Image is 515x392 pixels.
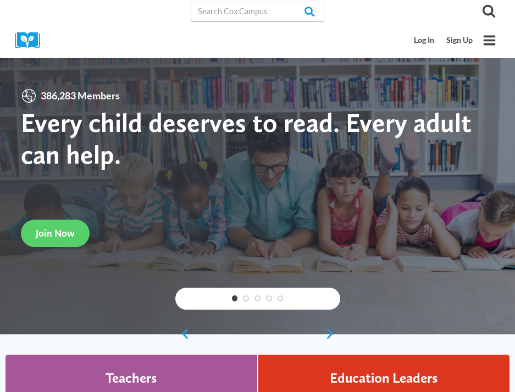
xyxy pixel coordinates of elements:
a: 4 [266,295,272,301]
a: next [325,328,340,340]
a: 5 [278,295,284,301]
input: Search Cox Campus [191,2,325,21]
div: content slider buttons [175,323,340,345]
a: previous [175,328,190,340]
a: Log In [408,30,441,51]
span: 386,283 Members [37,88,124,104]
span: Join Now [36,227,75,239]
a: 3 [254,295,261,301]
img: Cox Campus [15,32,48,49]
h4: Education Leaders [330,369,438,386]
a: Sign Up [440,30,479,51]
a: 2 [243,295,249,301]
h4: Teachers [106,369,157,386]
nav: Secondary Mobile Navigation [408,30,479,51]
a: 1 [232,295,238,301]
button: Open menu [479,30,500,51]
a: Join Now [21,220,90,247]
strong: Every child deserves to read. Every adult can help. [21,107,472,170]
